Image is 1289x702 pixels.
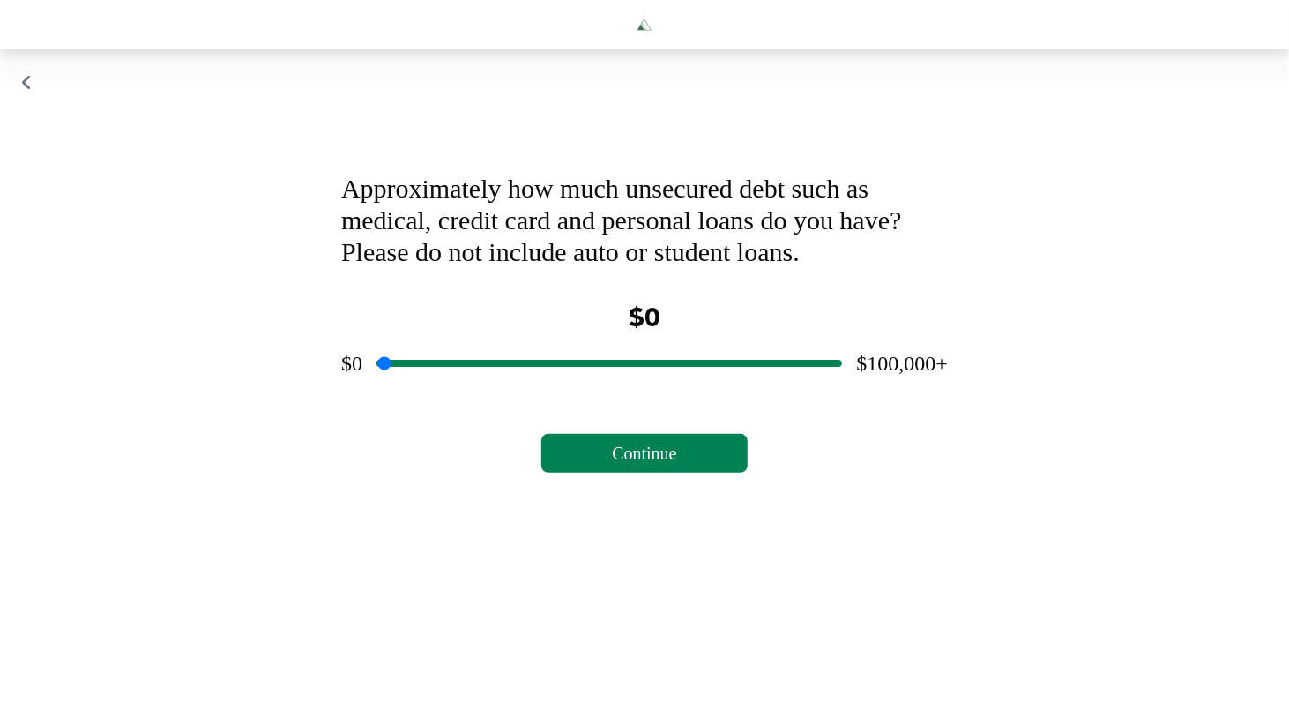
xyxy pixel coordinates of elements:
span: $0 [341,352,362,375]
img: Tryascend.com [635,16,654,35]
a: Tryascend.com [526,14,763,35]
span: $100,000+ [856,352,948,375]
button: Continue [541,434,747,473]
span: Continue [612,444,676,463]
div: Approximately how much unsecured debt such as medical, credit card and personal loans do you have... [341,173,948,268]
span: $0 [629,306,660,332]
